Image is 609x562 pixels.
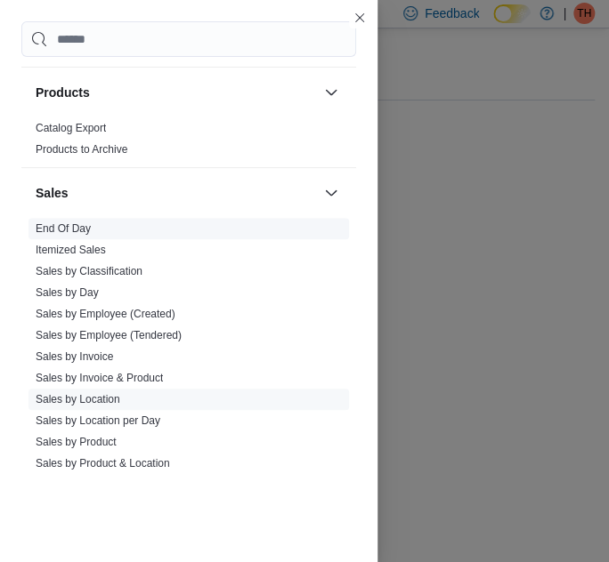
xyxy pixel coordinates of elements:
[321,82,342,103] button: Products
[36,84,90,101] h3: Products
[36,84,317,101] button: Products
[36,413,160,428] span: Sales by Location per Day
[36,264,142,278] span: Sales by Classification
[36,350,113,363] a: Sales by Invoice
[36,329,182,341] a: Sales by Employee (Tendered)
[36,349,113,364] span: Sales by Invoice
[36,478,210,492] span: Sales by Product & Location per Day
[36,244,106,256] a: Itemized Sales
[36,328,182,342] span: Sales by Employee (Tendered)
[36,221,91,236] span: End Of Day
[36,436,117,448] a: Sales by Product
[36,393,120,405] a: Sales by Location
[36,372,163,384] a: Sales by Invoice & Product
[36,456,170,470] span: Sales by Product & Location
[21,218,356,524] div: Sales
[36,307,175,321] span: Sales by Employee (Created)
[36,265,142,277] a: Sales by Classification
[36,371,163,385] span: Sales by Invoice & Product
[36,243,106,257] span: Itemized Sales
[36,457,170,470] a: Sales by Product & Location
[36,121,106,135] span: Catalog Export
[36,184,69,202] h3: Sales
[36,414,160,427] a: Sales by Location per Day
[36,286,99,299] a: Sales by Day
[36,285,99,300] span: Sales by Day
[36,184,317,202] button: Sales
[36,435,117,449] span: Sales by Product
[349,7,370,28] button: Close this dialog
[36,308,175,320] a: Sales by Employee (Created)
[36,122,106,134] a: Catalog Export
[36,222,91,235] a: End Of Day
[36,142,127,157] span: Products to Archive
[21,117,356,167] div: Products
[36,143,127,156] a: Products to Archive
[321,182,342,204] button: Sales
[36,392,120,406] span: Sales by Location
